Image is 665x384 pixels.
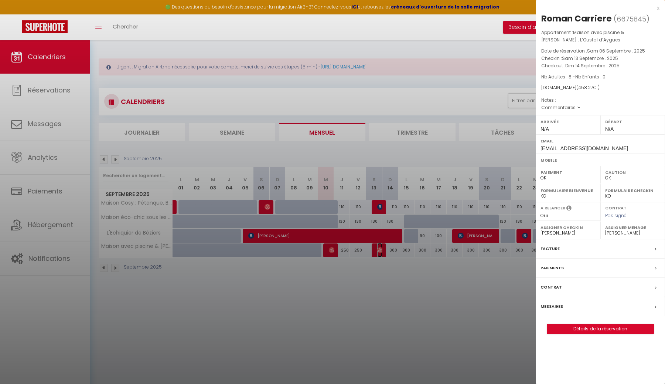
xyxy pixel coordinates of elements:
i: Sélectionner OUI si vous souhaiter envoyer les séquences de messages post-checkout [566,205,572,213]
span: 458.27 [578,84,593,91]
label: Mobile [540,156,660,164]
p: Checkout : [541,62,659,70]
span: Pas signé [605,212,627,219]
label: A relancer [540,205,565,211]
label: Assigner Menage [605,224,660,231]
span: ( € ) [576,84,600,91]
a: Détails de la réservation [547,324,654,334]
span: Dim 14 Septembre . 2025 [565,63,620,69]
button: Ouvrir le widget de chat LiveChat [6,3,28,25]
label: Paiement [540,169,596,176]
label: Départ [605,118,660,125]
span: Nb Enfants : 0 [575,74,606,80]
label: Email [540,137,660,145]
div: [DOMAIN_NAME] [541,84,659,91]
button: Détails de la réservation [547,324,654,334]
p: Notes : [541,97,659,104]
label: Arrivée [540,118,596,125]
label: Contrat [540,283,562,291]
span: N/A [540,126,549,132]
label: Paiements [540,264,564,272]
span: 6675845 [617,14,646,24]
label: Contrat [605,205,627,210]
span: Nb Adultes : 8 - [541,74,606,80]
div: Roman Carriere [541,13,612,24]
label: Messages [540,303,563,310]
label: Formulaire Checkin [605,187,660,194]
span: N/A [605,126,614,132]
p: Appartement : [541,29,659,44]
label: Formulaire Bienvenue [540,187,596,194]
label: Facture [540,245,560,253]
span: Sam 13 Septembre . 2025 [562,55,618,61]
span: - [556,97,559,103]
span: Maison avec piscine & [PERSON_NAME] : L’Oustal d’Aygues [541,29,624,43]
label: Assigner Checkin [540,224,596,231]
p: Commentaires : [541,104,659,111]
p: Date de réservation : [541,47,659,55]
label: Caution [605,169,660,176]
span: [EMAIL_ADDRESS][DOMAIN_NAME] [540,145,628,151]
span: Sam 06 Septembre . 2025 [587,48,645,54]
span: ( ) [614,14,649,24]
div: x [536,4,659,13]
p: Checkin : [541,55,659,62]
span: - [578,104,580,111]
